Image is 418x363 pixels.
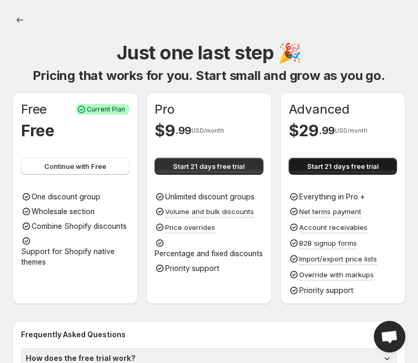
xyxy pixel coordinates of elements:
[155,158,263,175] button: Start 21 days free trial
[21,158,129,175] button: Continue with Free
[165,223,215,231] span: Price overrides
[319,124,335,137] span: . 99
[335,127,368,134] span: USD/month
[299,270,374,279] span: Override with markups
[374,321,405,352] div: Open chat
[87,105,125,114] span: Current Plan
[289,120,319,141] h1: $ 29
[165,264,219,273] span: Priority support
[21,246,129,267] p: Support for Shopify native themes
[155,249,263,258] span: Percentage and fixed discounts
[307,161,379,172] span: Start 21 days free trial
[299,192,365,201] span: Everything in Pro +
[299,239,357,247] span: B2B signup forms
[173,161,244,172] span: Start 21 days free trial
[175,124,191,137] span: . 99
[299,223,368,231] span: Account receivables
[299,255,377,263] span: Import/export price lists
[32,191,100,202] p: One discount group
[165,207,254,216] span: Volume and bulk discounts
[21,120,55,141] h1: Free
[155,120,175,141] h1: $ 9
[289,158,397,175] button: Start 21 days free trial
[165,192,254,201] span: Unlimited discount groups
[21,101,47,118] h1: Free
[191,127,224,134] span: USD/month
[299,207,361,216] span: Net terms payment
[289,101,350,118] h1: Advanced
[44,161,106,172] span: Continue with Free
[32,221,127,231] p: Combine Shopify discounts
[117,40,301,65] h1: Just one last step 🎉
[155,101,174,118] h1: Pro
[299,286,353,295] span: Priority support
[21,329,397,340] h2: Frequently Asked Questions
[33,67,385,84] h1: Pricing that works for you. Start small and grow as you go.
[32,206,95,217] p: Wholesale section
